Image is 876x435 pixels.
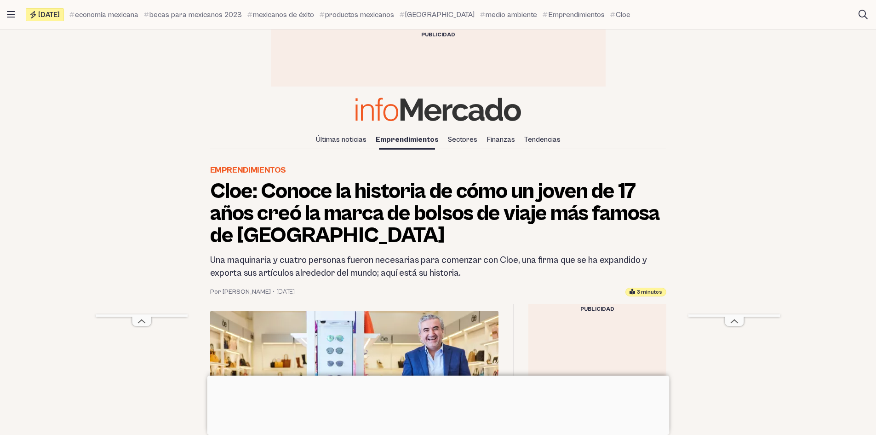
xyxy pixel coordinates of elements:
[210,287,271,296] a: Por [PERSON_NAME]
[149,9,242,20] span: becas para mexicanos 2023
[75,9,138,20] span: economía mexicana
[210,180,666,247] h1: Cloe: Conoce la historia de cómo un joven de 17 años creó la marca de bolsos de viaje más famosa ...
[521,132,564,147] a: Tendencias
[312,132,370,147] a: Últimas noticias
[483,132,519,147] a: Finanzas
[210,254,666,280] h2: Una maquinaria y cuatro personas fueron necesarias para comenzar con Cloe, una firma que se ha ex...
[372,132,442,147] a: Emprendimientos
[528,304,666,315] div: Publicidad
[616,9,630,20] span: Cloe
[444,132,481,147] a: Sectores
[276,287,295,296] time: 7 diciembre, 2023 09:22
[247,9,314,20] a: mexicanos de éxito
[38,11,60,18] span: [DATE]
[144,9,242,20] a: becas para mexicanos 2023
[210,164,286,177] a: Emprendimientos
[271,43,606,84] iframe: Advertisement
[486,9,537,20] span: medio ambiente
[528,315,666,430] iframe: Advertisement
[543,9,605,20] a: Emprendimientos
[688,70,780,314] iframe: Advertisement
[355,98,521,121] img: Infomercado México logo
[625,288,666,296] div: Tiempo estimado de lectura: 3 minutos
[480,9,537,20] a: medio ambiente
[96,70,188,314] iframe: Advertisement
[325,9,394,20] span: productos mexicanos
[69,9,138,20] a: economía mexicana
[548,9,605,20] span: Emprendimientos
[320,9,394,20] a: productos mexicanos
[400,9,475,20] a: [GEOGRAPHIC_DATA]
[271,29,606,41] div: Publicidad
[610,9,630,20] a: Cloe
[207,376,669,433] iframe: Advertisement
[273,287,275,296] span: •
[253,9,314,20] span: mexicanos de éxito
[405,9,475,20] span: [GEOGRAPHIC_DATA]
